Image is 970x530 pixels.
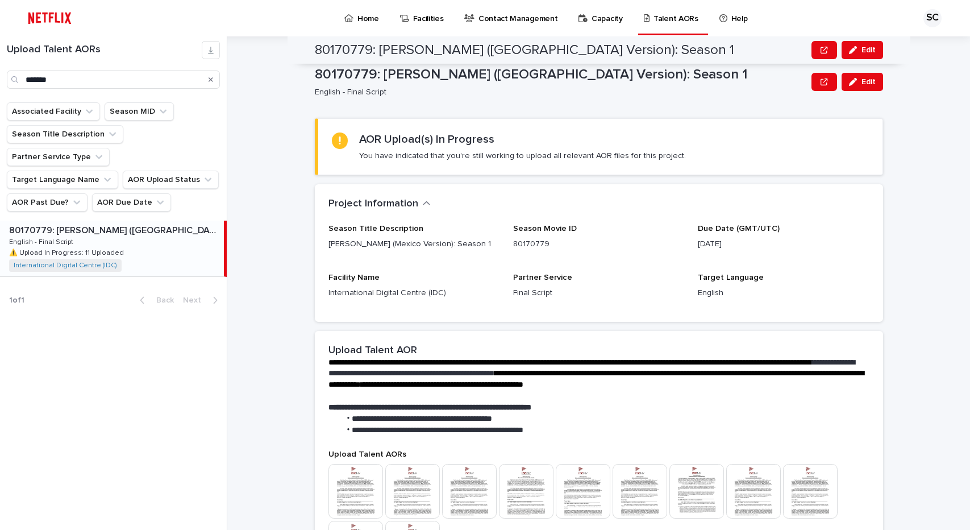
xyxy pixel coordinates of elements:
[7,125,123,143] button: Season Title Description
[698,225,780,233] span: Due Date (GMT/UTC)
[923,9,942,27] div: SC
[92,193,171,212] button: AOR Due Date
[14,262,117,270] a: International Digital Centre (IDC)
[315,88,803,97] p: English - Final Script
[359,132,494,146] h2: AOR Upload(s) In Progress
[7,171,118,189] button: Target Language Name
[9,236,76,246] p: English - Final Script
[9,223,222,236] p: 80170779: Rosario Tijeras (Mexico Version): Season 1
[513,225,577,233] span: Season Movie ID
[513,238,684,250] p: 80170779
[183,296,208,304] span: Next
[315,67,807,83] p: 80170779: [PERSON_NAME] ([GEOGRAPHIC_DATA] Version): Season 1
[7,71,220,89] input: Search
[149,296,174,304] span: Back
[328,287,499,299] p: International Digital Centre (IDC)
[698,238,869,250] p: [DATE]
[7,44,202,56] h1: Upload Talent AORs
[7,193,88,212] button: AOR Past Due?
[315,42,734,59] h2: 80170779: [PERSON_NAME] ([GEOGRAPHIC_DATA] Version): Season 1
[23,7,77,30] img: ifQbXi3ZQGMSEF7WDB7W
[105,102,174,121] button: Season MID
[328,238,499,250] p: [PERSON_NAME] (Mexico Version): Season 1
[328,345,417,357] h2: Upload Talent AOR
[328,450,406,458] span: Upload Talent AORs
[861,78,876,86] span: Edit
[123,171,219,189] button: AOR Upload Status
[513,274,572,281] span: Partner Service
[698,274,764,281] span: Target Language
[359,151,686,161] p: You have indicated that you're still working to upload all relevant AOR files for this project.
[7,102,100,121] button: Associated Facility
[861,46,876,54] span: Edit
[328,198,418,210] h2: Project Information
[698,287,869,299] p: English
[7,148,110,166] button: Partner Service Type
[178,295,227,305] button: Next
[842,73,883,91] button: Edit
[328,198,431,210] button: Project Information
[328,274,380,281] span: Facility Name
[131,295,178,305] button: Back
[842,41,883,59] button: Edit
[513,287,684,299] p: Final Script
[328,225,423,233] span: Season Title Description
[9,247,126,257] p: ⚠️ Upload In Progress: 11 Uploaded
